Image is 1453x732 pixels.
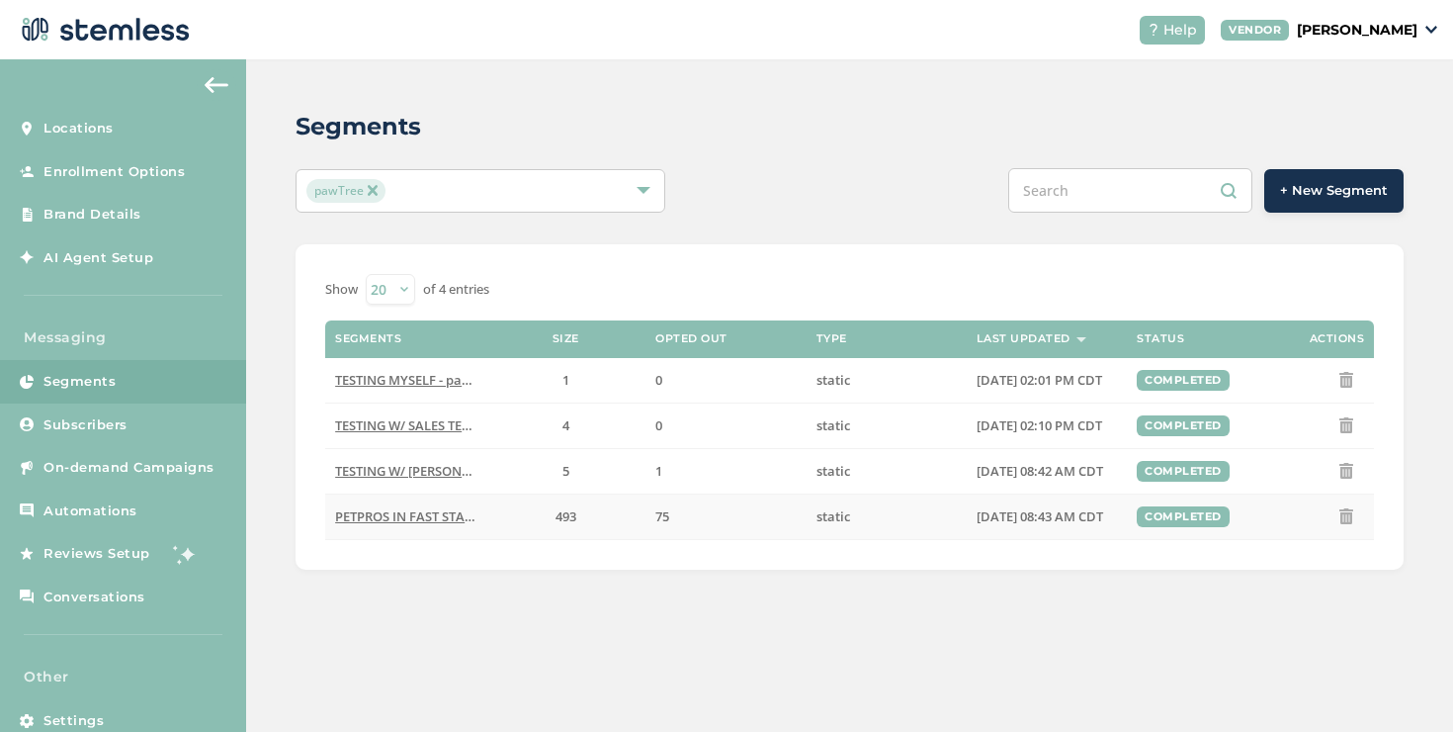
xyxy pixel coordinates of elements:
span: + New Segment [1280,181,1388,201]
span: AI Agent Setup [43,248,153,268]
span: 0 [655,371,662,389]
div: completed [1137,461,1230,482]
img: icon-close-accent-8a337256.svg [368,185,378,195]
label: 05/19/2025 02:01 PM CDT [977,372,1117,389]
label: of 4 entries [423,280,489,300]
label: Show [325,280,358,300]
span: TESTING W/ [PERSON_NAME] [335,462,509,480]
span: 4 [562,416,569,434]
label: 5 [495,463,636,480]
label: TESTING W/ SALES TEAM - pawTree [335,417,475,434]
label: 05/19/2025 02:10 PM CDT [977,417,1117,434]
span: 0 [655,416,662,434]
span: static [816,462,850,480]
span: 1 [562,371,569,389]
span: Settings [43,711,104,731]
span: 75 [655,507,669,525]
span: 493 [556,507,576,525]
span: pawTree [306,179,385,203]
label: TESTING MYSELF - pawTree [335,372,475,389]
label: static [816,372,957,389]
label: 0 [655,417,796,434]
label: Opted Out [655,332,727,345]
span: [DATE] 08:42 AM CDT [977,462,1103,480]
span: Enrollment Options [43,162,185,182]
span: Reviews Setup [43,544,150,564]
span: Conversations [43,588,145,607]
span: static [816,507,850,525]
label: 1 [495,372,636,389]
span: TESTING W/ SALES TEAM - pawTree [335,416,546,434]
img: icon_down-arrow-small-66adaf34.svg [1425,26,1437,34]
div: completed [1137,506,1230,527]
span: PETPROS IN FAST START PERIOD June-Sept - pawTree [335,507,652,525]
label: static [816,417,957,434]
label: PETPROS IN FAST START PERIOD June-Sept - pawTree [335,508,475,525]
span: 5 [562,462,569,480]
div: VENDOR [1221,20,1289,41]
label: Status [1137,332,1184,345]
label: 75 [655,508,796,525]
img: icon-arrow-back-accent-c549486e.svg [205,77,228,93]
h2: Segments [296,109,421,144]
img: logo-dark-0685b13c.svg [16,10,190,49]
label: 0 [655,372,796,389]
button: + New Segment [1264,169,1404,213]
span: Locations [43,119,114,138]
span: On-demand Campaigns [43,458,214,478]
span: Segments [43,372,116,392]
label: Segments [335,332,401,345]
span: Subscribers [43,415,128,435]
div: completed [1137,415,1230,436]
input: Search [1008,168,1252,213]
img: icon-help-white-03924b79.svg [1148,24,1159,36]
span: static [816,371,850,389]
span: [DATE] 02:01 PM CDT [977,371,1102,389]
span: 1 [655,462,662,480]
label: 05/29/2025 08:42 AM CDT [977,463,1117,480]
label: Type [816,332,847,345]
span: Brand Details [43,205,141,225]
img: glitter-stars-b7820f95.gif [165,534,205,574]
label: Last Updated [977,332,1070,345]
label: static [816,463,957,480]
label: 4 [495,417,636,434]
div: completed [1137,370,1230,391]
span: TESTING MYSELF - pawTree [335,371,499,389]
label: static [816,508,957,525]
span: Automations [43,502,137,521]
span: [DATE] 08:43 AM CDT [977,507,1103,525]
label: 493 [495,508,636,525]
img: icon-sort-1e1d7615.svg [1076,337,1086,342]
iframe: Chat Widget [1354,637,1453,732]
label: 09/08/2025 08:43 AM CDT [977,508,1117,525]
span: Help [1163,20,1197,41]
th: Actions [1226,320,1374,358]
span: [DATE] 02:10 PM CDT [977,416,1102,434]
label: TESTING W/ ROGER - pawTree [335,463,475,480]
label: Size [553,332,579,345]
span: static [816,416,850,434]
label: 1 [655,463,796,480]
p: [PERSON_NAME] [1297,20,1417,41]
